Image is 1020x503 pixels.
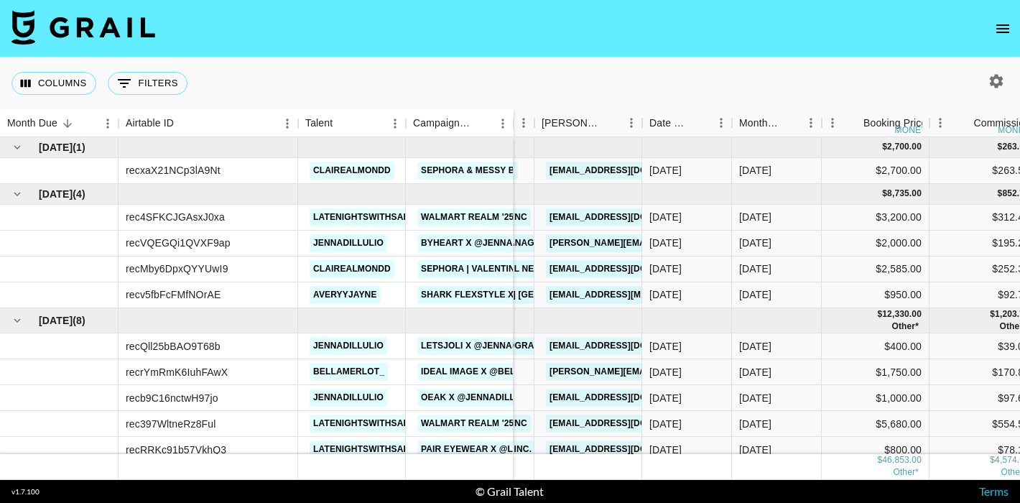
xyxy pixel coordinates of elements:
a: bellamerlot_ [310,363,388,381]
div: recv5fbFcFMfNOrAE [126,287,221,302]
div: Sep '25 [739,236,771,250]
div: 8/19/2025 [649,163,682,177]
div: $800.00 [822,437,929,463]
a: clairealmondd [310,260,394,278]
button: hide children [7,137,27,157]
a: clairealmondd [310,162,394,180]
div: 12,330.00 [882,308,922,320]
div: $ [882,188,887,200]
a: averyyjayne [310,286,381,304]
a: Pair Eyewear x @latenightwithsara [417,440,608,458]
div: $2,700.00 [822,158,929,184]
div: Month Due [732,109,822,137]
a: [EMAIL_ADDRESS][MEDICAL_DATA][DOMAIN_NAME] [546,286,781,304]
div: Sep '25 [739,287,771,302]
div: Campaign (Type) [413,109,472,137]
a: Terms [979,484,1009,498]
div: $ [877,308,882,320]
div: $950.00 [822,282,929,308]
div: Date Created [649,109,690,137]
div: $ [990,455,995,467]
a: [EMAIL_ADDRESS][DOMAIN_NAME] [546,162,707,180]
button: Menu [513,112,534,134]
div: $1,000.00 [822,385,929,411]
div: $3,200.00 [822,205,929,231]
button: hide children [7,310,27,331]
div: 9/2/2025 [649,287,682,302]
div: Talent [298,109,406,137]
div: 8,735.00 [887,188,922,200]
div: recVQEGQi1QVXF9ap [126,236,231,250]
div: recb9C16nctwH97jo [126,391,218,405]
a: [EMAIL_ADDRESS][DOMAIN_NAME] [546,415,707,433]
div: 2,700.00 [887,141,922,153]
div: Booking Price [863,109,927,137]
span: ( 1 ) [73,140,85,154]
button: Menu [929,112,951,134]
div: Date Created [642,109,732,137]
div: Talent [305,109,333,137]
div: Sep '25 [739,262,771,276]
div: $ [998,141,1003,153]
div: 9/2/2025 [649,262,682,276]
a: ByHeart x @JennaDillulio [417,234,557,252]
div: $ [877,455,882,467]
a: latenightswithsara [310,208,419,226]
div: $2,585.00 [822,257,929,282]
button: Select columns [11,72,96,95]
div: rec397WltneRz8Ful [126,417,216,431]
div: © Grail Talent [476,484,544,499]
div: $ [990,308,995,320]
button: Sort [472,114,492,134]
button: Sort [601,113,621,133]
button: Sort [780,113,800,133]
div: [PERSON_NAME] [542,109,601,137]
span: [DATE] [39,313,73,328]
div: Aug '25 [739,365,771,379]
img: Grail Talent [11,10,155,45]
span: ( 8 ) [73,313,85,328]
div: $ [998,188,1003,200]
div: recrYmRmK6IuhFAwX [126,365,228,379]
a: [PERSON_NAME][EMAIL_ADDRESS][PERSON_NAME][DOMAIN_NAME] [546,363,854,381]
button: Menu [621,112,642,134]
div: Aug '25 [739,443,771,457]
button: Menu [800,112,822,134]
button: Sort [333,114,353,134]
div: $400.00 [822,333,929,359]
div: 46,853.00 [882,455,922,467]
a: jennadillulio [310,337,387,355]
a: Ideal Image x @bellamerlot_ [417,363,572,381]
div: Airtable ID [126,109,174,137]
div: $1,750.00 [822,359,929,385]
div: recxaX21NCp3lA9Nt [126,163,221,177]
span: CA$ 400.00 [893,468,919,478]
a: [EMAIL_ADDRESS][DOMAIN_NAME] [546,440,707,458]
button: Menu [492,113,514,134]
div: Client [427,109,534,137]
div: recQll25bBAO9T68b [126,339,221,354]
div: $ [882,141,887,153]
a: [EMAIL_ADDRESS][DOMAIN_NAME] [546,389,707,407]
div: rec4SFKCJGAsxJ0xa [126,210,225,224]
a: [EMAIL_ADDRESS][DOMAIN_NAME] [546,337,707,355]
div: Booker [534,109,642,137]
a: latenightswithsara [310,415,419,433]
button: Menu [97,113,119,134]
div: Month Due [7,109,57,137]
div: 6/11/2025 [649,365,682,379]
a: [PERSON_NAME][EMAIL_ADDRESS][DOMAIN_NAME] [546,234,780,252]
div: 8/1/2025 [649,417,682,431]
button: Sort [57,114,78,134]
div: recRRKc91b57VkhQ3 [126,443,226,457]
div: $5,680.00 [822,411,929,437]
a: jennadillulio [310,234,387,252]
button: Sort [843,113,863,133]
button: hide children [7,184,27,204]
div: v 1.7.100 [11,487,40,497]
a: [EMAIL_ADDRESS][DOMAIN_NAME] [546,260,707,278]
div: 8/13/2025 [649,443,682,457]
button: Sort [953,113,973,133]
div: recMby6DpxQYYUwI9 [126,262,228,276]
div: Oct '25 [739,163,771,177]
